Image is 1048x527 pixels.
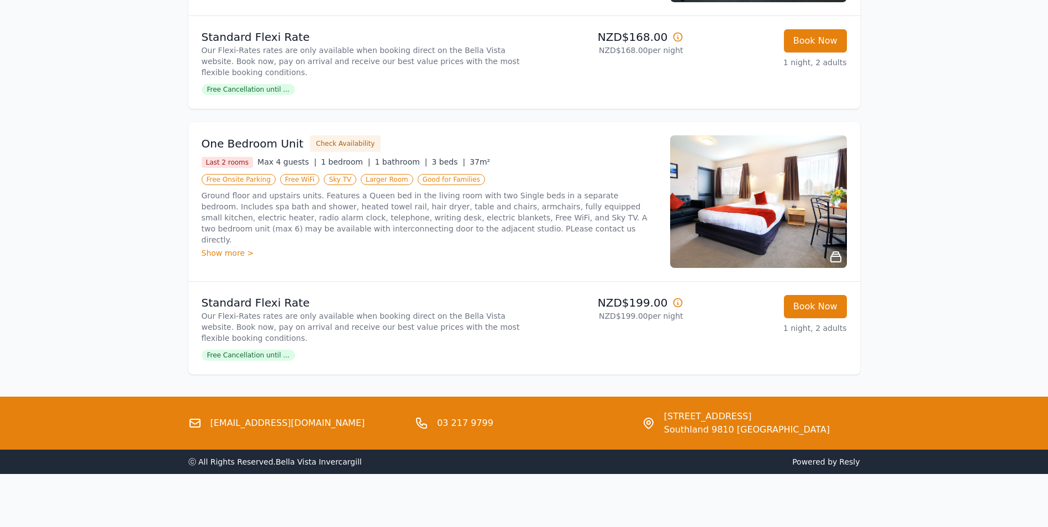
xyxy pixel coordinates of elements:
p: Our Flexi-Rates rates are only available when booking direct on the Bella Vista website. Book now... [202,45,520,78]
span: Free WiFi [280,174,320,185]
span: 1 bedroom | [321,157,371,166]
span: Max 4 guests | [257,157,317,166]
p: NZD$168.00 per night [529,45,683,56]
span: Free Cancellation until ... [202,84,295,95]
span: Southland 9810 [GEOGRAPHIC_DATA] [664,423,830,436]
p: Ground floor and upstairs units. Features a Queen bed in the living room with two Single beds in ... [202,190,657,245]
button: Check Availability [310,135,381,152]
p: Our Flexi-Rates rates are only available when booking direct on the Bella Vista website. Book now... [202,310,520,344]
button: Book Now [784,29,847,52]
span: 1 bathroom | [375,157,427,166]
span: [STREET_ADDRESS] [664,410,830,423]
p: Standard Flexi Rate [202,29,520,45]
div: Show more > [202,247,657,259]
span: Sky TV [324,174,356,185]
a: 03 217 9799 [437,417,493,430]
span: Good for Families [418,174,485,185]
p: 1 night, 2 adults [692,57,847,68]
button: Book Now [784,295,847,318]
span: Powered by [529,456,860,467]
a: Resly [839,457,860,466]
span: 37m² [470,157,490,166]
span: Larger Room [361,174,413,185]
span: ⓒ All Rights Reserved. Bella Vista Invercargill [188,457,362,466]
p: NZD$199.00 per night [529,310,683,322]
p: NZD$199.00 [529,295,683,310]
span: 3 beds | [432,157,466,166]
h3: One Bedroom Unit [202,136,304,151]
p: 1 night, 2 adults [692,323,847,334]
span: Free Onsite Parking [202,174,276,185]
span: Free Cancellation until ... [202,350,295,361]
p: Standard Flexi Rate [202,295,520,310]
a: [EMAIL_ADDRESS][DOMAIN_NAME] [210,417,365,430]
p: NZD$168.00 [529,29,683,45]
span: Last 2 rooms [202,157,254,168]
